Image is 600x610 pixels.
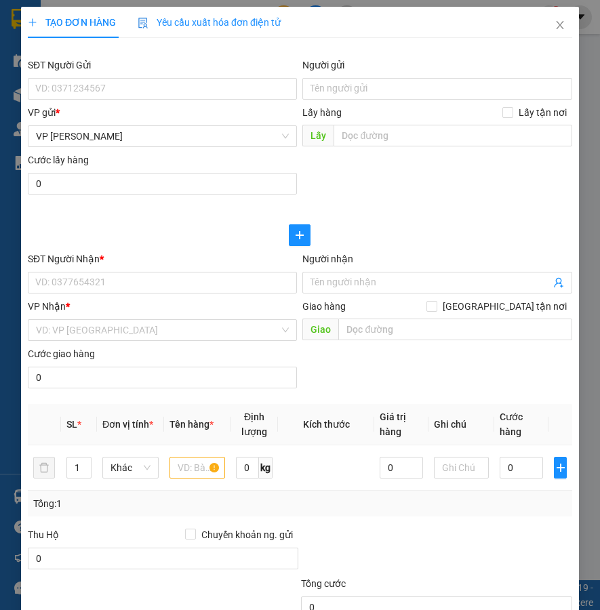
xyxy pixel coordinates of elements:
span: Giá trị hàng [380,411,406,437]
span: kg [259,457,273,479]
span: Lấy [302,125,334,146]
span: Giao [302,319,338,340]
span: plus [289,230,310,241]
label: Cước giao hàng [28,348,95,359]
span: Tổng cước [301,578,346,589]
input: 0 [380,457,423,479]
input: VD: Bàn, Ghế [169,457,224,479]
div: SĐT Người Gửi [28,58,298,73]
span: Đơn vị tính [102,419,153,430]
span: Định lượng [241,411,267,437]
span: Kích thước [303,419,350,430]
span: Cước hàng [500,411,523,437]
span: [GEOGRAPHIC_DATA] tận nơi [437,299,572,314]
span: Chuyển khoản ng. gửi [196,527,298,542]
span: Thu Hộ [28,529,59,540]
span: Khác [111,457,151,478]
span: plus [28,18,37,27]
span: Lấy hàng [302,107,342,118]
button: Close [541,7,579,45]
div: SĐT Người Nhận [28,251,298,266]
img: icon [138,18,148,28]
span: close [555,20,565,30]
input: Cước giao hàng [28,367,298,388]
button: plus [289,224,311,246]
span: VP Nhận [28,301,66,312]
span: Tên hàng [169,419,214,430]
div: Người nhận [302,251,572,266]
label: Cước lấy hàng [28,155,89,165]
span: user-add [553,277,564,288]
span: Giao hàng [302,301,346,312]
span: plus [555,462,566,473]
span: Lấy tận nơi [513,105,572,120]
input: Cước lấy hàng [28,173,298,195]
div: Tổng: 1 [33,496,300,511]
th: Ghi chú [428,404,494,445]
input: Dọc đường [338,319,572,340]
span: TẠO ĐƠN HÀNG [28,17,116,28]
input: Dọc đường [334,125,572,146]
span: Yêu cầu xuất hóa đơn điện tử [138,17,281,28]
div: Người gửi [302,58,572,73]
span: SL [66,419,77,430]
button: delete [33,457,55,479]
div: VP gửi [28,105,298,120]
span: VP Trần Bình [36,126,289,146]
button: plus [554,457,567,479]
input: Ghi Chú [434,457,489,479]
